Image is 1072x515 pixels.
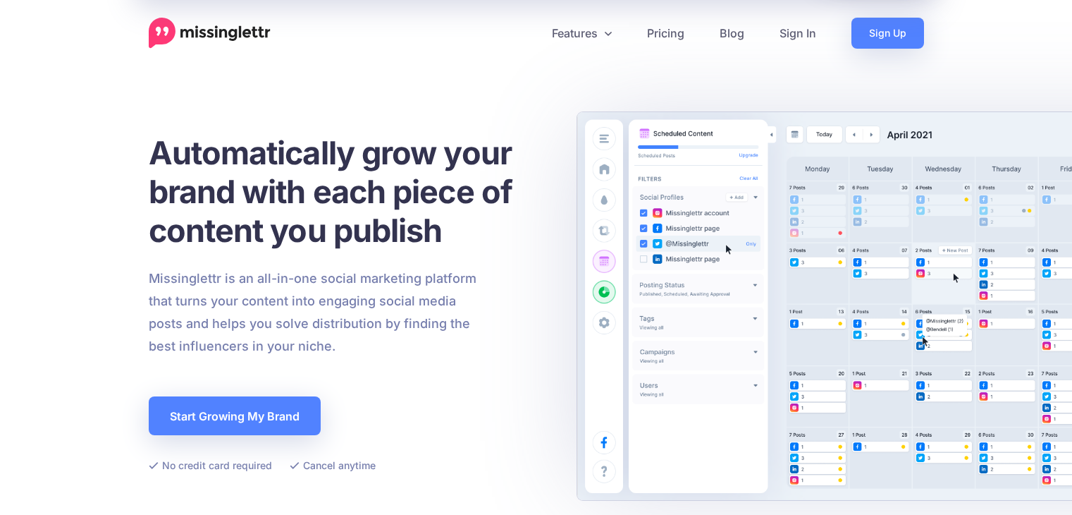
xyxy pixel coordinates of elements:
li: No credit card required [149,456,272,474]
h1: Automatically grow your brand with each piece of content you publish [149,133,547,250]
a: Pricing [629,18,702,49]
li: Cancel anytime [290,456,376,474]
p: Missinglettr is an all-in-one social marketing platform that turns your content into engaging soc... [149,267,477,358]
a: Start Growing My Brand [149,396,321,435]
a: Sign In [762,18,834,49]
a: Blog [702,18,762,49]
a: Sign Up [851,18,924,49]
a: Home [149,18,271,49]
a: Features [534,18,629,49]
